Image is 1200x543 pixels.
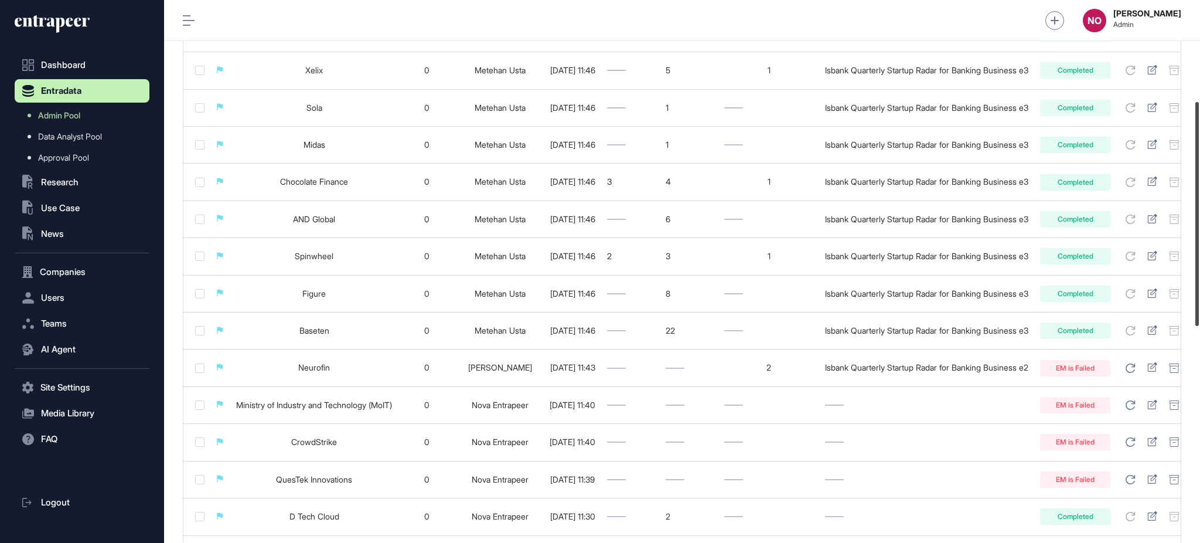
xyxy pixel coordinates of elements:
div: [DATE] 11:46 [550,326,595,335]
span: News [41,229,64,239]
div: Completed [1040,323,1110,339]
div: 0 [404,215,450,224]
div: EM is Failed [1040,397,1110,413]
div: Completed [1040,62,1110,79]
div: 0 [404,140,450,150]
a: Metehan Usta [475,325,526,335]
span: Companies [40,267,86,277]
span: Entradata [41,86,81,96]
button: Media Library [15,402,149,425]
strong: [PERSON_NAME] [1113,9,1181,18]
button: Site Settings [15,376,149,399]
div: 2 [666,512,712,521]
span: Logout [41,498,70,507]
div: [DATE] 11:40 [550,437,595,447]
div: 0 [404,252,450,261]
div: 0 [404,103,450,113]
button: Use Case [15,196,149,220]
div: 1 [724,252,813,261]
div: 22 [666,326,712,335]
div: 5 [666,66,712,75]
div: Isbank Quarterly Startup Radar for Banking Business e3 [825,326,1028,335]
button: Entradata [15,79,149,103]
a: D Tech Cloud [289,511,339,521]
a: Neurofin [298,362,330,372]
div: [DATE] 11:46 [550,103,595,113]
a: Admin Pool [21,105,149,126]
div: 8 [666,289,712,298]
span: Teams [41,319,67,328]
a: [PERSON_NAME] [468,362,532,372]
span: AI Agent [41,345,76,354]
div: [DATE] 11:46 [550,252,595,261]
div: 1 [666,103,712,113]
a: Chocolate Finance [280,177,348,186]
a: Data Analyst Pool [21,126,149,147]
div: Completed [1040,248,1110,264]
a: Metehan Usta [475,103,526,113]
div: 0 [404,66,450,75]
button: NO [1083,9,1106,32]
span: Research [41,178,79,187]
div: Completed [1040,508,1110,525]
div: [DATE] 11:39 [550,475,595,484]
a: Midas [304,140,325,150]
div: EM is Failed [1040,471,1110,488]
span: Site Settings [40,383,90,392]
div: 1 [724,177,813,186]
div: 3 [666,252,712,261]
a: CrowdStrike [291,437,337,447]
div: 4 [666,177,712,186]
span: Data Analyst Pool [38,132,102,141]
button: FAQ [15,427,149,451]
button: Users [15,286,149,310]
div: 2 [607,252,654,261]
div: [DATE] 11:40 [550,401,595,410]
div: 0 [404,177,450,186]
div: Completed [1040,211,1110,228]
span: Admin [1113,21,1181,29]
div: Isbank Quarterly Startup Radar for Banking Business e3 [825,252,1028,261]
div: [DATE] 11:46 [550,289,595,298]
a: QuesTek Innovations [276,474,352,484]
div: Isbank Quarterly Startup Radar for Banking Business e2 [825,363,1028,372]
span: Dashboard [41,60,86,70]
a: AND Global [293,214,335,224]
div: Isbank Quarterly Startup Radar for Banking Business e3 [825,289,1028,298]
button: Teams [15,312,149,335]
a: Figure [302,289,326,298]
a: Sola [306,103,322,113]
a: Nova Entrapeer [472,474,529,484]
div: [DATE] 11:46 [550,66,595,75]
span: FAQ [41,435,57,444]
div: 1 [666,140,712,150]
div: [DATE] 11:30 [550,512,595,521]
div: Isbank Quarterly Startup Radar for Banking Business e3 [825,66,1028,75]
div: 0 [404,363,450,372]
div: 0 [404,475,450,484]
div: EM is Failed [1040,360,1110,376]
a: Nova Entrapeer [472,437,529,447]
span: Admin Pool [38,111,80,120]
div: Completed [1040,174,1110,191]
a: Approval Pool [21,147,149,168]
div: [DATE] 11:46 [550,177,595,186]
div: Isbank Quarterly Startup Radar for Banking Business e3 [825,103,1028,113]
div: Isbank Quarterly Startup Radar for Banking Business e3 [825,140,1028,150]
div: 2 [724,363,813,372]
div: 0 [404,401,450,410]
a: Spinwheel [295,251,333,261]
a: Metehan Usta [475,65,526,75]
span: Users [41,293,64,303]
div: 1 [724,66,813,75]
a: Baseten [299,325,329,335]
a: Xelix [305,65,323,75]
div: 3 [607,177,654,186]
button: Companies [15,260,149,284]
a: Nova Entrapeer [472,511,529,521]
button: News [15,222,149,246]
a: Metehan Usta [475,177,526,186]
a: Metehan Usta [475,214,526,224]
a: Logout [15,491,149,514]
